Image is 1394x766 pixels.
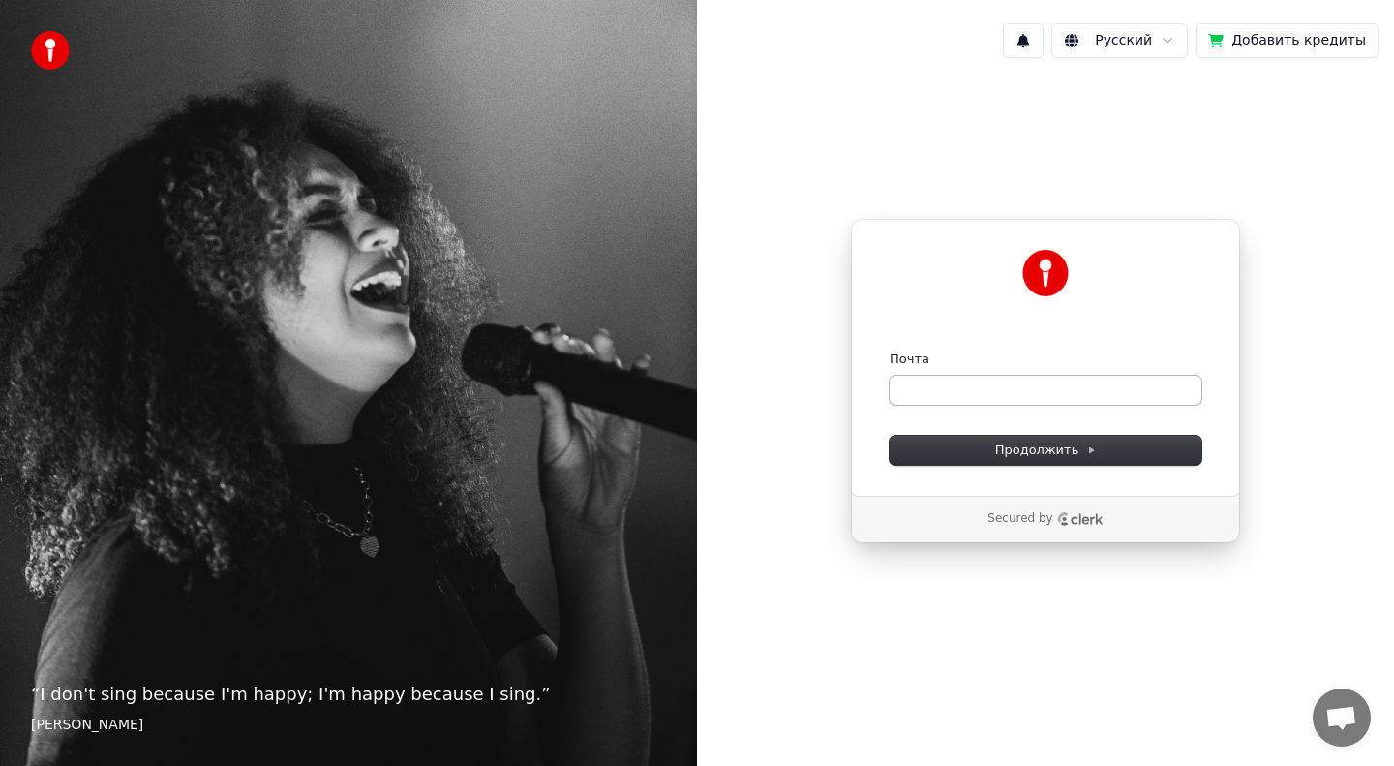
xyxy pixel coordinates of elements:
[31,681,666,708] p: “ I don't sing because I'm happy; I'm happy because I sing. ”
[995,442,1097,459] span: Продолжить
[31,31,70,70] img: youka
[1313,689,1371,747] a: Открытый чат
[1022,250,1069,296] img: Youka
[31,716,666,735] footer: [PERSON_NAME]
[987,511,1052,527] p: Secured by
[890,436,1201,465] button: Продолжить
[1057,512,1104,526] a: Clerk logo
[1196,23,1379,58] button: Добавить кредиты
[890,351,929,368] label: Почта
